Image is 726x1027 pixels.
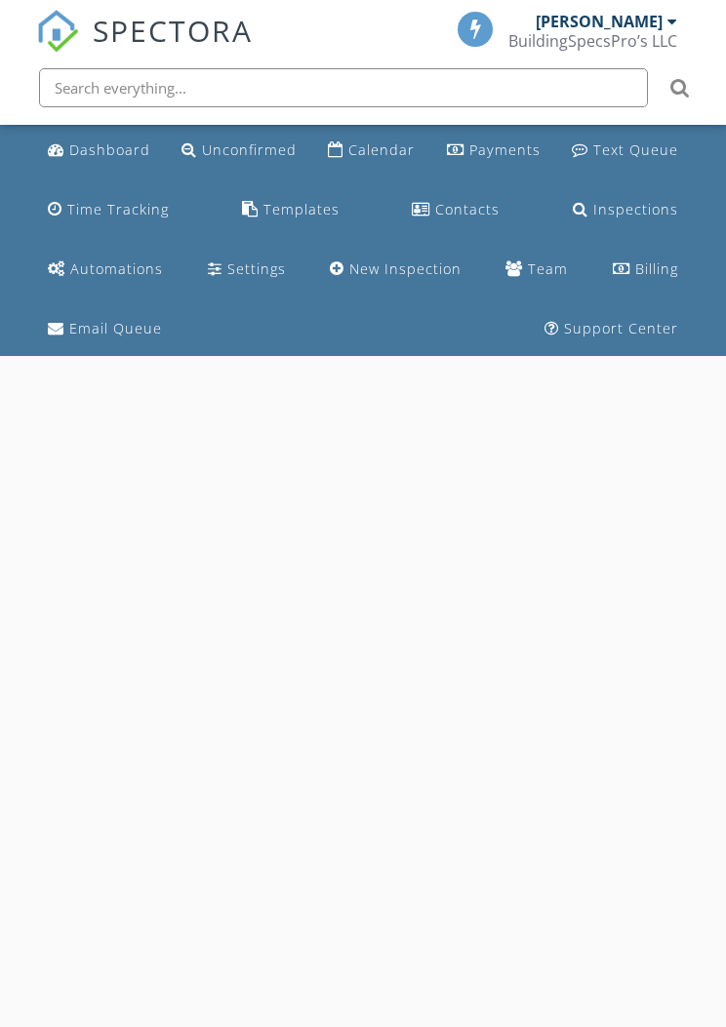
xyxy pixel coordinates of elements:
a: New Inspection [322,252,469,288]
a: Support Center [537,311,686,347]
a: Unconfirmed [174,133,304,169]
a: Inspections [565,192,686,228]
div: Dashboard [69,140,150,159]
div: Settings [227,259,286,278]
div: Unconfirmed [202,140,297,159]
div: Calendar [348,140,415,159]
a: Team [498,252,576,288]
a: Time Tracking [40,192,177,228]
div: Automations [70,259,163,278]
div: BuildingSpecsPro’s LLC [508,31,677,51]
a: Payments [439,133,548,169]
a: Settings [200,252,294,288]
a: Calendar [320,133,423,169]
div: New Inspection [349,259,462,278]
a: Text Queue [564,133,686,169]
div: Text Queue [593,140,678,159]
input: Search everything... [39,68,648,107]
span: SPECTORA [93,10,253,51]
a: Contacts [404,192,507,228]
a: Templates [234,192,347,228]
a: Automations (Basic) [40,252,171,288]
a: Dashboard [40,133,158,169]
img: The Best Home Inspection Software - Spectora [36,10,79,53]
div: Billing [635,259,678,278]
div: Payments [469,140,541,159]
div: Inspections [593,200,678,218]
a: Email Queue [40,311,170,347]
a: Billing [605,252,686,288]
div: Team [528,259,568,278]
div: Contacts [435,200,500,218]
div: Support Center [564,319,678,337]
a: SPECTORA [36,26,253,67]
div: Time Tracking [67,200,169,218]
div: [PERSON_NAME] [536,12,663,31]
div: Email Queue [69,319,162,337]
div: Templates [263,200,340,218]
